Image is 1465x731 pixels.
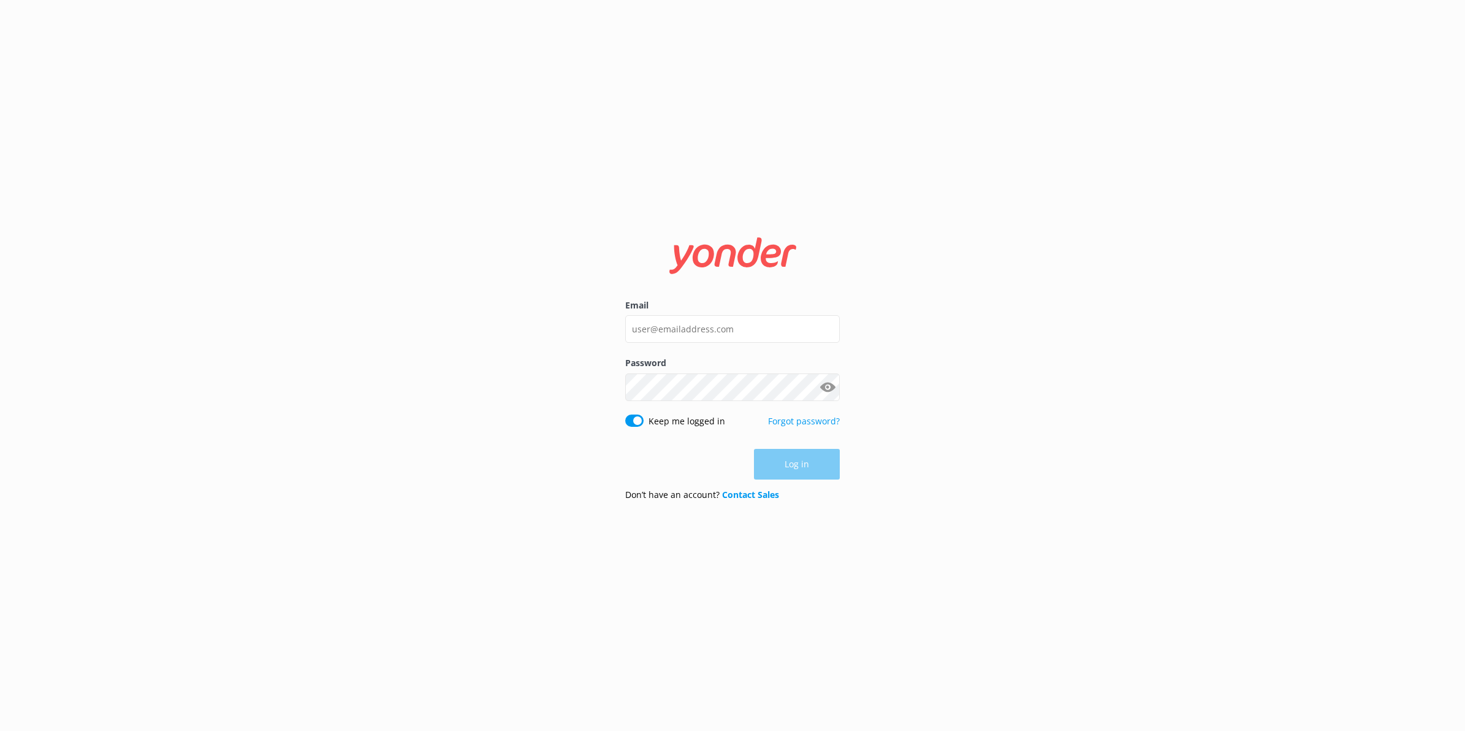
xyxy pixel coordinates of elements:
[815,375,840,399] button: Show password
[625,299,840,312] label: Email
[649,415,725,428] label: Keep me logged in
[722,489,779,500] a: Contact Sales
[625,356,840,370] label: Password
[768,415,840,427] a: Forgot password?
[625,488,779,502] p: Don’t have an account?
[625,315,840,343] input: user@emailaddress.com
